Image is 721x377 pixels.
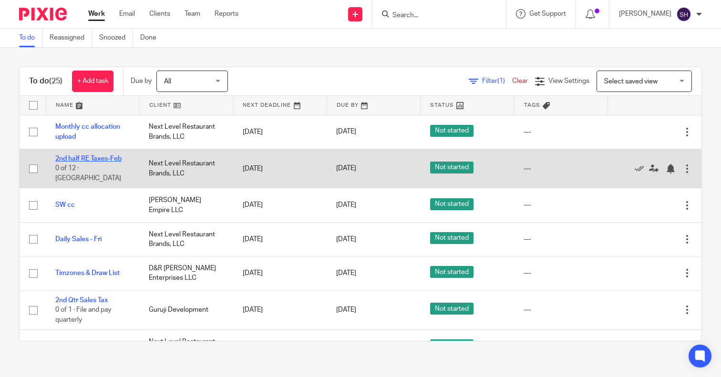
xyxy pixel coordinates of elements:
[524,305,598,315] div: ---
[336,202,356,209] span: [DATE]
[72,71,113,92] a: + Add task
[512,78,528,84] a: Clear
[529,10,566,17] span: Get Support
[635,163,649,173] a: Mark as done
[185,9,200,19] a: Team
[430,232,474,244] span: Not started
[49,77,62,85] span: (25)
[55,123,120,140] a: Monthly cc allocation upload
[131,76,152,86] p: Due by
[676,7,691,22] img: svg%3E
[336,129,356,135] span: [DATE]
[55,306,111,323] span: 0 of 1 · File and pay quarterly
[336,165,356,172] span: [DATE]
[139,115,233,149] td: Next Level Restaurant Brands, LLC
[55,236,102,243] a: Daily Sales - Fri
[139,290,233,329] td: Guruji Development
[140,29,164,47] a: Done
[55,270,120,276] a: Timzones & Draw List
[336,270,356,276] span: [DATE]
[55,165,121,182] span: 0 of 12 · [GEOGRAPHIC_DATA]
[29,76,62,86] h1: To do
[119,9,135,19] a: Email
[99,29,133,47] a: Snoozed
[619,9,671,19] p: [PERSON_NAME]
[336,306,356,313] span: [DATE]
[233,222,327,256] td: [DATE]
[233,188,327,222] td: [DATE]
[88,9,105,19] a: Work
[55,297,108,304] a: 2nd Qtr Sales Tax
[524,200,598,210] div: ---
[139,188,233,222] td: [PERSON_NAME] Empire LLC
[430,339,474,351] span: Not started
[233,149,327,188] td: [DATE]
[19,8,67,20] img: Pixie
[524,164,598,173] div: ---
[233,115,327,149] td: [DATE]
[19,29,42,47] a: To do
[336,236,356,243] span: [DATE]
[149,9,170,19] a: Clients
[524,268,598,278] div: ---
[430,162,474,173] span: Not started
[233,256,327,290] td: [DATE]
[391,11,477,20] input: Search
[55,202,75,208] a: SW cc
[139,330,233,364] td: Next Level Restaurant Brands, LLC
[524,127,598,137] div: ---
[497,78,505,84] span: (1)
[164,78,171,85] span: All
[139,149,233,188] td: Next Level Restaurant Brands, LLC
[430,198,474,210] span: Not started
[548,78,589,84] span: View Settings
[215,9,238,19] a: Reports
[482,78,512,84] span: Filter
[430,125,474,137] span: Not started
[604,78,658,85] span: Select saved view
[50,29,92,47] a: Reassigned
[430,266,474,278] span: Not started
[233,290,327,329] td: [DATE]
[139,222,233,256] td: Next Level Restaurant Brands, LLC
[430,303,474,315] span: Not started
[524,234,598,244] div: ---
[233,330,327,364] td: [DATE]
[55,155,122,162] a: 2nd half RE Taxes-Feb
[139,256,233,290] td: D&R [PERSON_NAME] Enterprises LLC
[524,102,540,108] span: Tags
